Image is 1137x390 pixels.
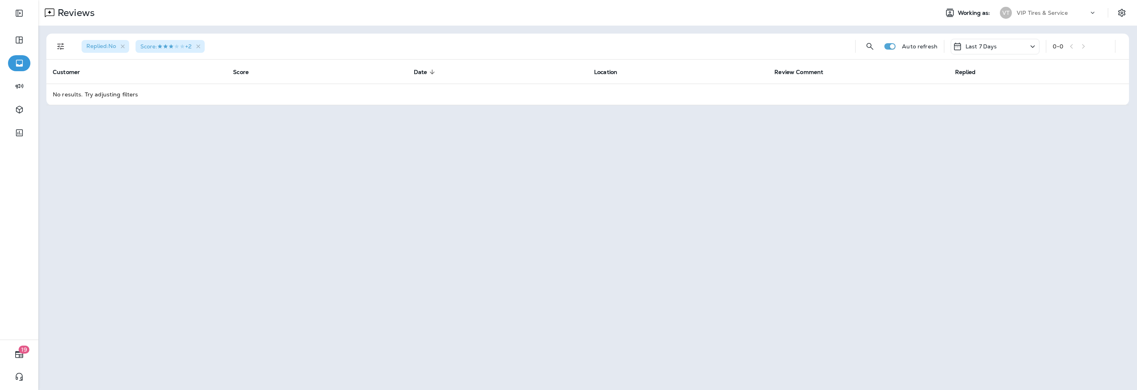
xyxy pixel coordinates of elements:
span: Date [414,69,427,76]
p: VIP Tires & Service [1017,10,1068,16]
p: Reviews [54,7,95,19]
p: Auto refresh [902,43,938,50]
div: 0 - 0 [1053,43,1063,50]
span: Working as: [958,10,992,16]
button: Settings [1115,6,1129,20]
td: No results. Try adjusting filters [46,84,1129,105]
div: VT [1000,7,1012,19]
span: Score : +2 [140,43,191,50]
span: Review Comment [774,68,834,76]
button: Search Reviews [862,38,878,54]
p: Last 7 Days [965,43,997,50]
button: 19 [8,346,30,362]
span: Replied [955,69,976,76]
div: Replied:No [82,40,129,53]
span: Location [594,68,628,76]
span: Replied [955,68,986,76]
button: Expand Sidebar [8,5,30,21]
span: Score [233,69,249,76]
div: Score:3 Stars+2 [136,40,205,53]
span: Customer [53,69,80,76]
span: Date [414,68,438,76]
span: 19 [19,346,30,354]
span: Review Comment [774,69,823,76]
span: Location [594,69,617,76]
span: Score [233,68,259,76]
span: Replied : No [86,42,116,50]
span: Customer [53,68,90,76]
button: Filters [53,38,69,54]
